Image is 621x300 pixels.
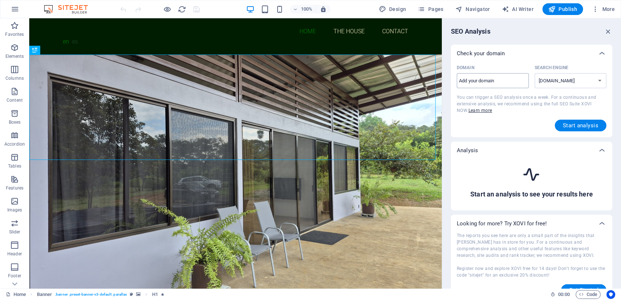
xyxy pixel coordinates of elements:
span: : [563,292,564,297]
p: Favorites [5,31,24,37]
p: Analysis [457,147,478,154]
button: Code [576,290,601,299]
span: Pages [418,5,443,13]
a: Learn more [468,108,492,113]
button: Navigator [452,3,493,15]
p: Header [7,251,22,257]
p: Accordion [4,141,25,147]
div: Design (Ctrl+Alt+Y) [376,3,409,15]
img: Editor Logo [42,5,97,14]
button: Design [376,3,409,15]
div: Check your domain [451,159,612,210]
span: Design [379,5,406,13]
span: Click to select. Double-click to edit [37,290,52,299]
p: Check your domain [457,50,505,57]
p: Content [7,97,23,103]
p: Columns [5,75,24,81]
h6: 100% [301,5,313,14]
span: Navigator [455,5,490,13]
span: Start analysis [563,123,598,128]
i: This element is a customizable preset [130,292,133,296]
button: Click here to leave preview mode and continue editing [163,5,172,14]
div: Analysis [451,142,612,159]
h6: Start an analysis to see your results here [470,190,593,199]
p: Tables [8,163,21,169]
p: Footer [8,273,21,279]
i: Reload page [178,5,186,14]
button: More [589,3,618,15]
i: This element contains a background [136,292,140,296]
p: Domain [457,65,474,71]
span: 00 00 [558,290,569,299]
p: Select the matching search engine for your region. [535,65,568,71]
p: Boxes [9,119,21,125]
span: You can trigger a SEO analysis once a week. For a continuous and extensive analysis, we recommend... [457,95,596,113]
span: Get Started [569,287,598,293]
i: On resize automatically adjust zoom level to fit chosen device. [320,6,327,12]
p: Elements [5,53,24,59]
button: Start analysis [555,120,606,131]
h6: SEO Analysis [451,27,490,36]
div: Check your domain [451,62,612,137]
button: Get Started [561,284,606,296]
span: Click to select. Double-click to edit [152,290,158,299]
p: Slider [9,229,20,235]
button: 100% [290,5,316,14]
p: Features [6,185,23,191]
span: AI Writer [502,5,534,13]
i: Element contains an animation [161,292,164,296]
input: Domain [457,75,529,87]
p: Looking for more? Try XOVI for free! [457,220,547,227]
button: Pages [415,3,446,15]
nav: breadcrumb [37,290,164,299]
span: More [592,5,615,13]
div: Looking for more? Try XOVI for free! [451,215,612,232]
span: Code [579,290,597,299]
select: Search Engine [535,73,607,88]
button: Publish [542,3,583,15]
button: AI Writer [499,3,537,15]
a: Click to cancel selection. Double-click to open Pages [6,290,26,299]
button: reload [177,5,186,14]
span: The reports you see here are only a small part of the insights that [PERSON_NAME] has in store fo... [457,233,605,278]
div: Check your domain [451,45,612,62]
span: Publish [548,5,577,13]
h6: Session time [550,290,570,299]
button: Usercentrics [606,290,615,299]
span: . banner .preset-banner-v3-default .parallax [55,290,127,299]
p: Images [7,207,22,213]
